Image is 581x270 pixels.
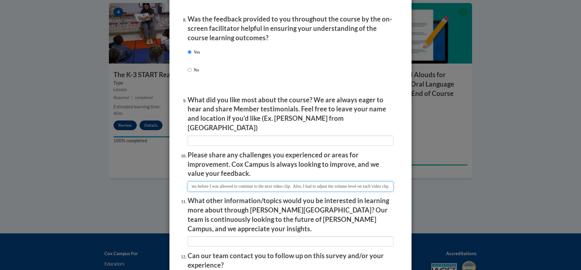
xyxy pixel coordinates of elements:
[188,251,393,270] p: Can our team contact you to follow up on this survey and/or your experience?
[188,150,393,178] p: Please share any challenges you experienced or areas for improvement. Cox Campus is always lookin...
[194,49,200,55] p: Yes
[188,49,192,55] input: Yes
[194,67,200,73] p: No
[188,15,393,42] p: Was the feedback provided to you throughout the course by the on-screen facilitator helpful in en...
[188,67,192,73] input: No
[188,95,393,133] p: What did you like most about the course? We are always eager to hear and share Member testimonial...
[188,196,393,233] p: What other information/topics would you be interested in learning more about through [PERSON_NAME...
